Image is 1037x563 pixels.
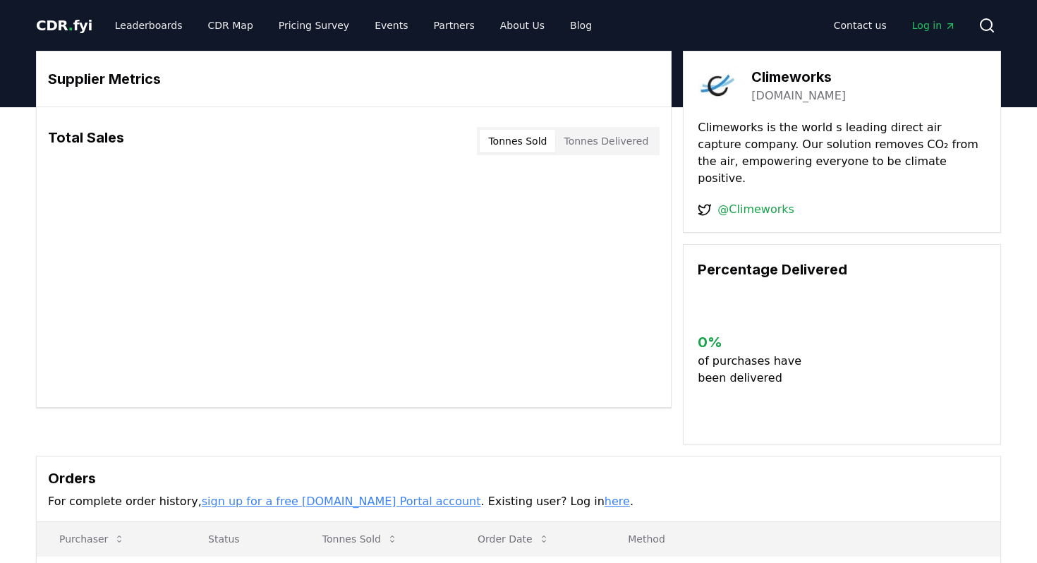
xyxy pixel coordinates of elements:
p: Status [197,532,289,546]
a: CDR.fyi [36,16,92,35]
a: Partners [423,13,486,38]
a: @Climeworks [717,201,794,218]
a: [DOMAIN_NAME] [751,87,846,104]
nav: Main [823,13,967,38]
p: of purchases have been delivered [698,353,813,387]
a: Blog [559,13,603,38]
p: Climeworks is the world s leading direct air capture company. Our solution removes CO₂ from the a... [698,119,986,187]
button: Tonnes Sold [311,525,409,553]
a: Log in [901,13,967,38]
h3: Supplier Metrics [48,68,660,90]
p: For complete order history, . Existing user? Log in . [48,493,989,510]
button: Tonnes Delivered [555,130,657,152]
h3: Percentage Delivered [698,259,986,280]
h3: 0 % [698,332,813,353]
a: sign up for a free [DOMAIN_NAME] Portal account [202,495,481,508]
span: . [68,17,73,34]
h3: Total Sales [48,127,124,155]
button: Order Date [466,525,561,553]
span: CDR fyi [36,17,92,34]
a: CDR Map [197,13,265,38]
a: Events [363,13,419,38]
a: here [605,495,630,508]
span: Log in [912,18,956,32]
h3: Climeworks [751,66,846,87]
button: Purchaser [48,525,136,553]
nav: Main [104,13,603,38]
a: About Us [489,13,556,38]
h3: Orders [48,468,989,489]
a: Contact us [823,13,898,38]
button: Tonnes Sold [480,130,555,152]
img: Climeworks-logo [698,66,737,105]
p: Method [617,532,989,546]
a: Pricing Survey [267,13,360,38]
a: Leaderboards [104,13,194,38]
